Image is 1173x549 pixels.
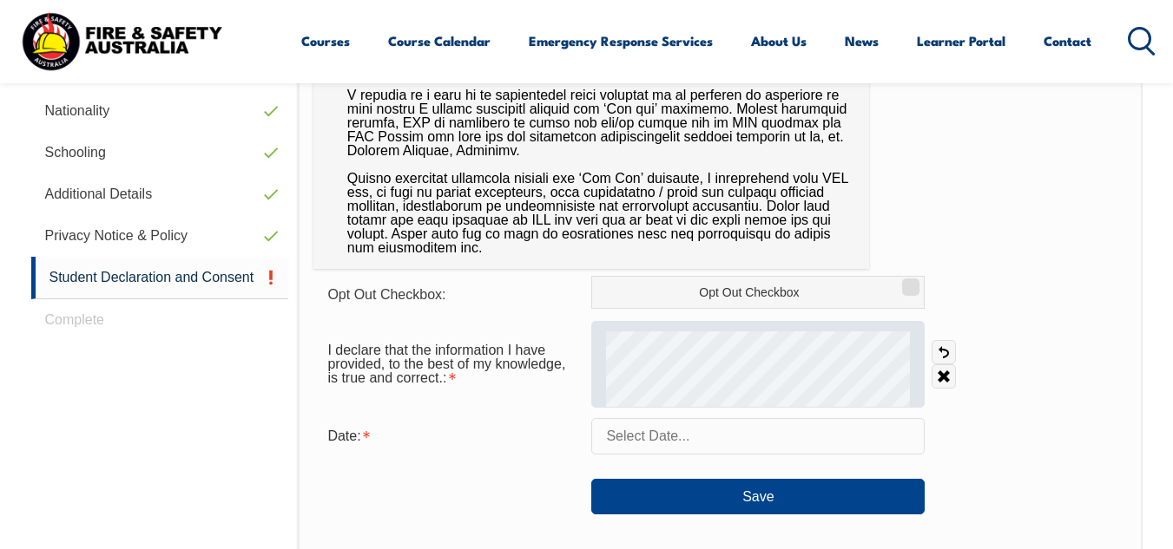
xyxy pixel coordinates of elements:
[591,276,925,309] label: Opt Out Checkbox
[917,20,1005,62] a: Learner Portal
[327,287,445,302] span: Opt Out Checkbox:
[313,420,591,453] div: Date is required.
[388,20,491,62] a: Course Calendar
[31,257,289,299] a: Student Declaration and Consent
[31,132,289,173] a: Schooling
[932,364,956,389] a: Clear
[301,20,350,62] a: Courses
[31,90,289,132] a: Nationality
[932,340,956,364] a: Undo
[751,20,807,62] a: About Us
[31,215,289,257] a: Privacy Notice & Policy
[1044,20,1091,62] a: Contact
[529,20,713,62] a: Emergency Response Services
[313,334,591,395] div: I declare that the information I have provided, to the best of my knowledge, is true and correct....
[31,173,289,215] a: Additional Details
[591,479,925,513] button: Save
[591,418,925,454] input: Select Date...
[845,20,879,62] a: News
